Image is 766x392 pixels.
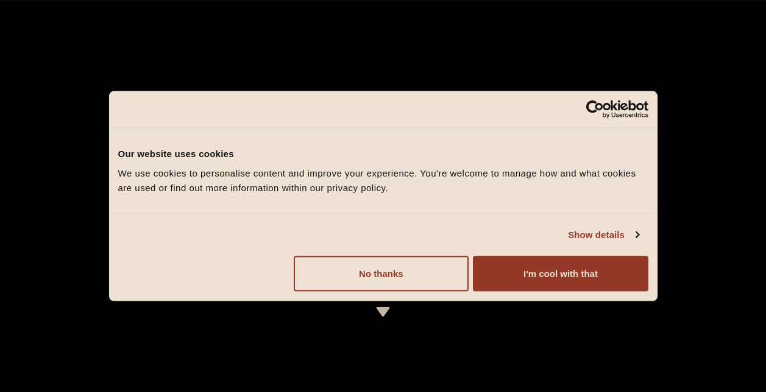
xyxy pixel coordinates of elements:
[118,166,648,195] div: We use cookies to personalise content and improve your experience. You're welcome to manage how a...
[568,228,639,242] a: Show details
[473,256,648,291] button: I'm cool with that
[375,307,391,317] img: icon-dropdown-cream.svg
[294,256,469,291] button: No thanks
[118,147,648,161] div: Our website uses cookies
[542,100,648,119] a: Usercentrics Cookiebot - opens in a new window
